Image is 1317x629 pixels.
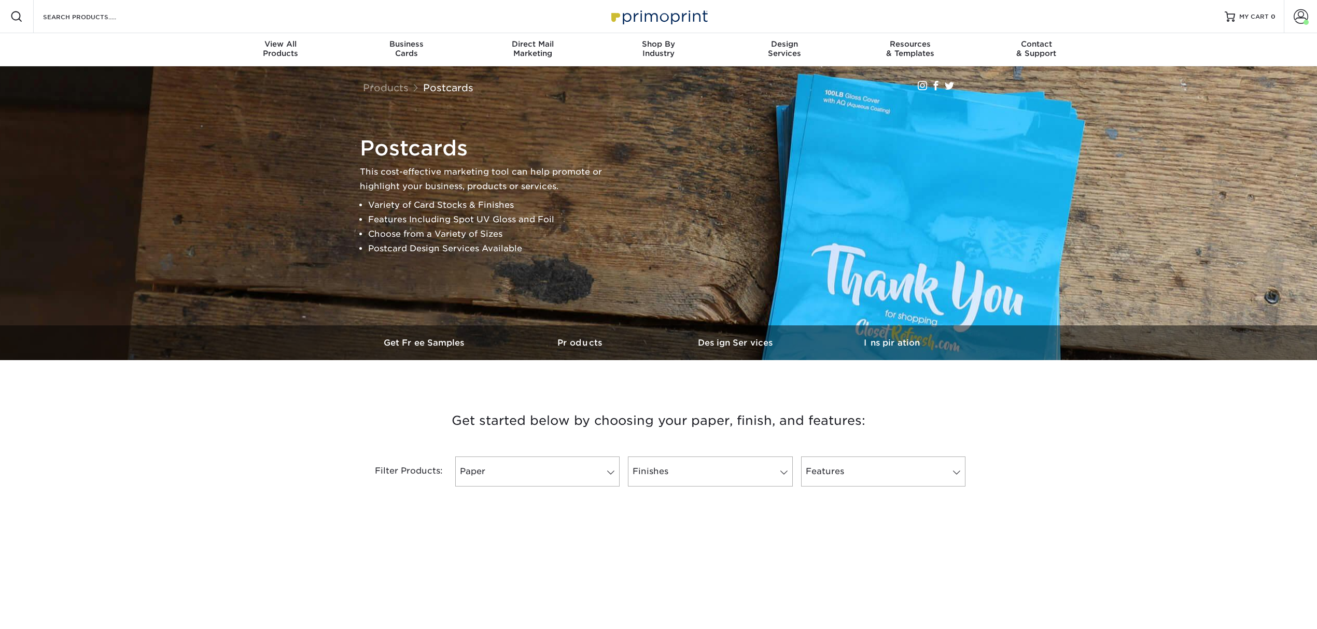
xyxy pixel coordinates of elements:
a: Inspiration [814,325,970,360]
span: Design [721,39,847,49]
div: Marketing [470,39,596,58]
span: Contact [973,39,1099,49]
li: Postcard Design Services Available [368,241,619,256]
li: Variety of Card Stocks & Finishes [368,198,619,212]
div: Industry [596,39,722,58]
a: Products [363,82,409,93]
p: This cost-effective marketing tool can help promote or highlight your business, products or servi... [360,165,619,194]
span: Shop By [596,39,722,49]
h3: Get Free Samples [347,338,503,348]
div: & Templates [847,39,973,58]
span: Business [344,39,470,49]
img: Primoprint [607,5,710,27]
span: MY CART [1239,12,1269,21]
a: Paper [455,456,620,487]
a: Products [503,325,658,360]
a: Features [801,456,965,487]
a: Finishes [628,456,792,487]
li: Features Including Spot UV Gloss and Foil [368,212,619,227]
a: Get Free Samples [347,325,503,360]
div: Filter Products: [347,456,451,487]
a: View AllProducts [218,33,344,66]
a: BusinessCards [344,33,470,66]
div: Products [218,39,344,58]
span: 0 [1271,13,1276,20]
a: Design Services [658,325,814,360]
h3: Get started below by choosing your paper, finish, and features: [355,397,962,444]
div: Cards [344,39,470,58]
span: View All [218,39,344,49]
a: DesignServices [721,33,847,66]
a: Resources& Templates [847,33,973,66]
span: Direct Mail [470,39,596,49]
div: Services [721,39,847,58]
li: Choose from a Variety of Sizes [368,227,619,241]
input: SEARCH PRODUCTS..... [42,10,143,23]
span: Resources [847,39,973,49]
a: Contact& Support [973,33,1099,66]
h1: Postcards [360,136,619,161]
h3: Design Services [658,338,814,348]
div: & Support [973,39,1099,58]
a: Shop ByIndustry [596,33,722,66]
a: Direct MailMarketing [470,33,596,66]
a: Postcards [423,82,473,93]
h3: Inspiration [814,338,970,348]
h3: Products [503,338,658,348]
